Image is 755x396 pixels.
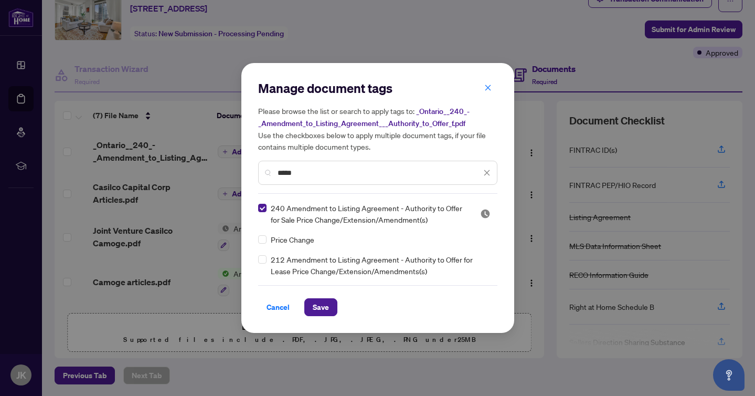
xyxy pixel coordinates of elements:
[267,299,290,316] span: Cancel
[271,234,314,245] span: Price Change
[258,80,497,97] h2: Manage document tags
[304,298,337,316] button: Save
[271,202,467,225] span: 240 Amendment to Listing Agreement - Authority to Offer for Sale Price Change/Extension/Amendment(s)
[271,254,491,277] span: 212 Amendment to Listing Agreement - Authority to Offer for Lease Price Change/Extension/Amendmen...
[483,169,491,176] span: close
[258,105,497,152] h5: Please browse the list or search to apply tags to: Use the checkboxes below to apply multiple doc...
[480,209,491,219] span: Pending Review
[484,84,492,91] span: close
[713,359,745,391] button: Open asap
[258,298,298,316] button: Cancel
[313,299,329,316] span: Save
[480,209,491,219] img: status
